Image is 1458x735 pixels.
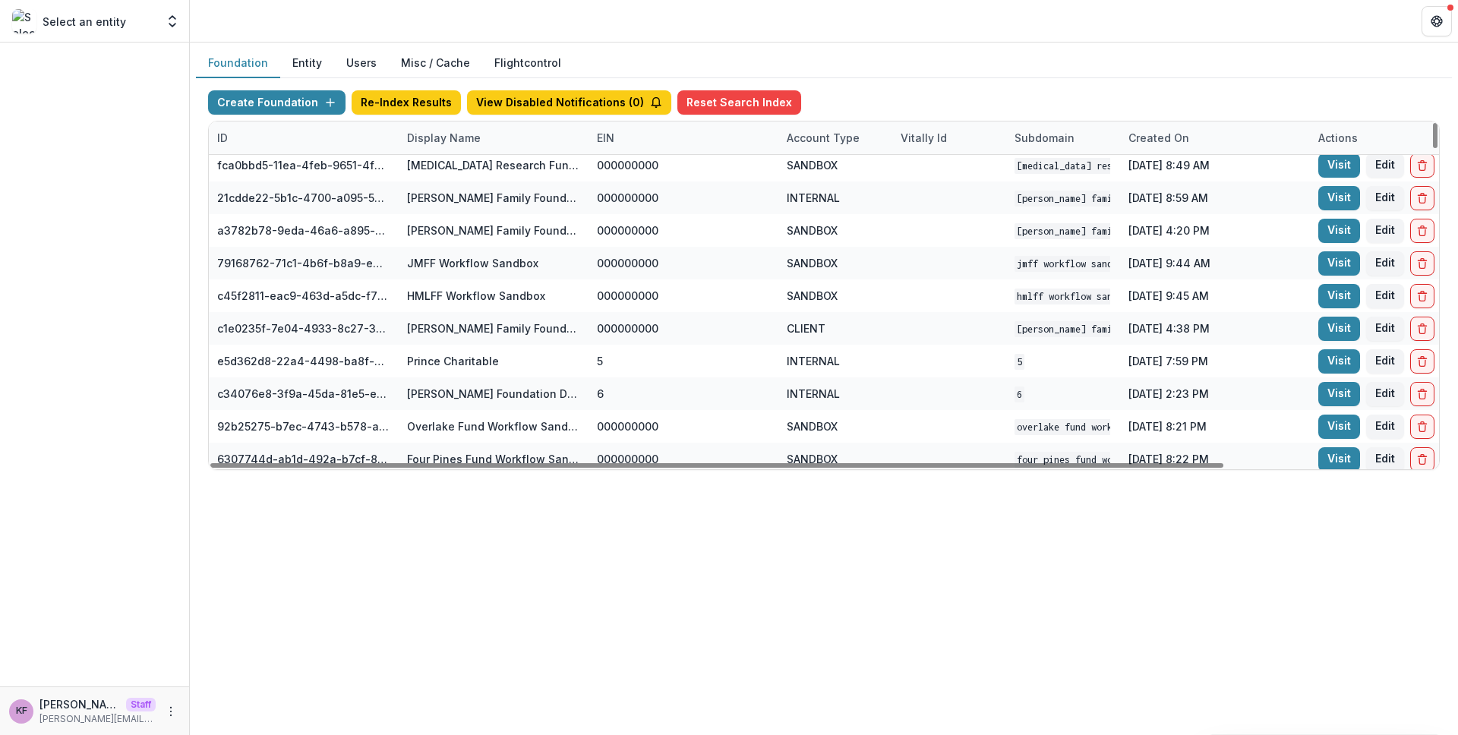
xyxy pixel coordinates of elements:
a: Flightcontrol [494,55,561,71]
button: Delete Foundation [1410,153,1434,178]
div: EIN [588,121,778,154]
div: SANDBOX [787,418,838,434]
button: Edit [1366,219,1404,243]
div: [DATE] 8:21 PM [1119,410,1309,443]
div: [DATE] 8:22 PM [1119,443,1309,475]
div: Display Name [398,130,490,146]
button: Delete Foundation [1410,415,1434,439]
a: Visit [1318,219,1360,243]
div: [DATE] 8:59 AM [1119,181,1309,214]
button: Open entity switcher [162,6,183,36]
button: More [162,702,180,721]
div: c45f2811-eac9-463d-a5dc-f7971380a9c1 [217,288,389,304]
button: Delete Foundation [1410,317,1434,341]
div: fca0bbd5-11ea-4feb-9651-4f2901940552 [217,157,389,173]
a: Visit [1318,415,1360,439]
button: Delete Foundation [1410,349,1434,374]
div: SANDBOX [787,451,838,467]
button: Re-Index Results [352,90,461,115]
div: 000000000 [597,418,658,434]
div: a3782b78-9eda-46a6-a895-ae5f26b21a84 [217,222,389,238]
div: Vitally Id [892,121,1005,154]
div: ID [208,130,237,146]
code: HMLFF Workflow Sandbox [1015,289,1136,304]
button: Users [334,49,389,78]
button: Edit [1366,153,1404,178]
div: 000000000 [597,255,658,271]
button: Create Foundation [208,90,346,115]
div: 000000000 [597,190,658,206]
div: 92b25275-b7ec-4743-b578-ab48cd6d66a4 [217,418,389,434]
div: SANDBOX [787,255,838,271]
div: [DATE] 2:23 PM [1119,377,1309,410]
button: Delete Foundation [1410,219,1434,243]
div: JMFF Workflow Sandbox [407,255,538,271]
div: 6 [597,386,604,402]
div: Created on [1119,121,1309,154]
button: Misc / Cache [389,49,482,78]
div: INTERNAL [787,190,840,206]
button: Edit [1366,317,1404,341]
div: Overlake Fund Workflow Sandbox [407,418,579,434]
div: c34076e8-3f9a-45da-81e5-e005f459580b [217,386,389,402]
div: [DATE] 9:44 AM [1119,247,1309,279]
div: [DATE] 4:20 PM [1119,214,1309,247]
div: [DATE] 7:59 PM [1119,345,1309,377]
a: Visit [1318,317,1360,341]
button: View Disabled Notifications (0) [467,90,671,115]
div: [PERSON_NAME] Family Foundation Data Sandbox [407,190,579,206]
div: 79168762-71c1-4b6f-b8a9-eb321379a53e [217,255,389,271]
div: Vitally Id [892,130,956,146]
div: ID [208,121,398,154]
a: Visit [1318,447,1360,472]
button: Edit [1366,349,1404,374]
div: 000000000 [597,320,658,336]
div: EIN [588,130,623,146]
p: Select an entity [43,14,126,30]
div: 000000000 [597,222,658,238]
div: 5 [597,353,603,369]
button: Delete Foundation [1410,447,1434,472]
a: Visit [1318,284,1360,308]
button: Edit [1366,284,1404,308]
button: Edit [1366,382,1404,406]
div: INTERNAL [787,386,840,402]
div: SANDBOX [787,222,838,238]
button: Edit [1366,186,1404,210]
code: [MEDICAL_DATA] Research Fund [1015,158,1168,174]
div: SANDBOX [787,157,838,173]
button: Edit [1366,447,1404,472]
div: SANDBOX [787,288,838,304]
p: [PERSON_NAME] [39,696,120,712]
button: Entity [280,49,334,78]
code: [PERSON_NAME] Family Foundation Data Sandbox [1015,191,1253,207]
div: [DATE] 9:45 AM [1119,279,1309,312]
div: 6307744d-ab1d-492a-b7cf-8b923549dd23 [217,451,389,467]
div: Subdomain [1005,121,1119,154]
div: Kyle Ford [16,706,27,716]
div: [PERSON_NAME] Family Foundation [407,320,579,336]
div: HMLFF Workflow Sandbox [407,288,545,304]
button: Delete Foundation [1410,382,1434,406]
div: Display Name [398,121,588,154]
div: 000000000 [597,451,658,467]
button: Delete Foundation [1410,251,1434,276]
button: Edit [1366,251,1404,276]
p: [PERSON_NAME][EMAIL_ADDRESS][DOMAIN_NAME] [39,712,156,726]
img: Select an entity [12,9,36,33]
code: Overlake Fund Workflow Sandbox [1015,419,1179,435]
div: [PERSON_NAME] Family Foundation Data Sandbox 2.0 [407,222,579,238]
button: Get Help [1422,6,1452,36]
div: c1e0235f-7e04-4933-8c27-3f017980f66c [217,320,389,336]
div: Account Type [778,130,869,146]
button: Reset Search Index [677,90,801,115]
div: [PERSON_NAME] Foundation Data Sandbox [407,386,579,402]
div: Subdomain [1005,130,1084,146]
p: Staff [126,698,156,711]
div: [DATE] 8:49 AM [1119,149,1309,181]
button: Delete Foundation [1410,186,1434,210]
code: 5 [1015,354,1024,370]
